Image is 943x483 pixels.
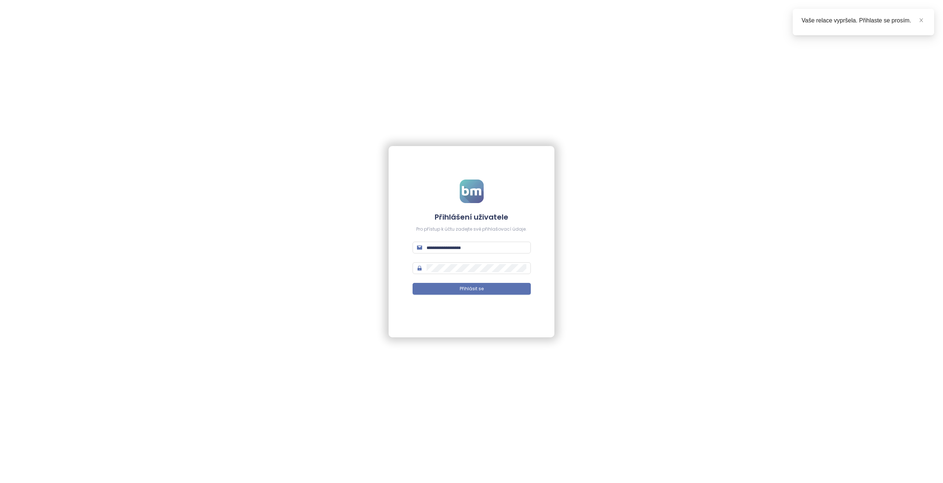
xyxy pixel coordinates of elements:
[417,245,422,250] span: mail
[413,212,531,222] h4: Přihlášení uživatele
[417,266,422,271] span: lock
[460,285,484,292] span: Přihlásit se
[413,226,531,233] div: Pro přístup k účtu zadejte své přihlašovací údaje.
[919,18,924,23] span: close
[802,16,925,25] div: Vaše relace vypršela. Přihlaste se prosím.
[413,283,531,295] button: Přihlásit se
[460,180,484,203] img: logo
